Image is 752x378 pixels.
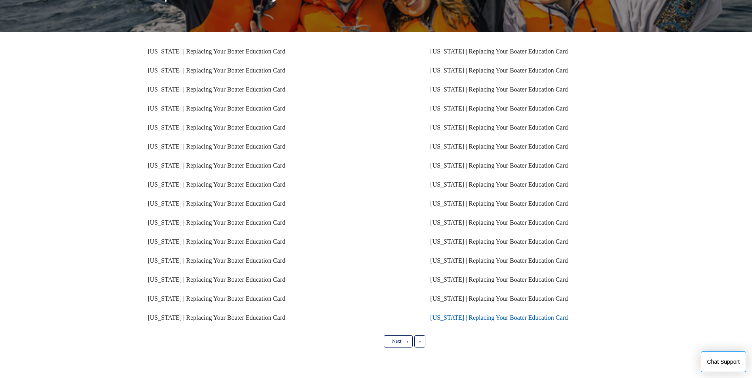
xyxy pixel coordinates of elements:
[430,219,568,226] a: [US_STATE] | Replacing Your Boater Education Card
[430,143,568,150] a: [US_STATE] | Replacing Your Boater Education Card
[430,257,568,264] a: [US_STATE] | Replacing Your Boater Education Card
[430,314,568,321] a: [US_STATE] | Replacing Your Boater Education Card
[392,338,401,344] span: Next
[430,105,568,112] a: [US_STATE] | Replacing Your Boater Education Card
[407,338,408,344] span: ›
[430,67,568,74] a: [US_STATE] | Replacing Your Boater Education Card
[430,238,568,245] a: [US_STATE] | Replacing Your Boater Education Card
[701,351,746,372] button: Chat Support
[384,335,412,347] a: Next
[148,238,285,245] a: [US_STATE] | Replacing Your Boater Education Card
[148,219,285,226] a: [US_STATE] | Replacing Your Boater Education Card
[148,67,285,74] a: [US_STATE] | Replacing Your Boater Education Card
[430,124,568,131] a: [US_STATE] | Replacing Your Boater Education Card
[148,48,285,55] a: [US_STATE] | Replacing Your Boater Education Card
[430,48,568,55] a: [US_STATE] | Replacing Your Boater Education Card
[430,86,568,93] a: [US_STATE] | Replacing Your Boater Education Card
[430,295,568,302] a: [US_STATE] | Replacing Your Boater Education Card
[148,105,285,112] a: [US_STATE] | Replacing Your Boater Education Card
[148,181,285,188] a: [US_STATE] | Replacing Your Boater Education Card
[148,295,285,302] a: [US_STATE] | Replacing Your Boater Education Card
[148,276,285,283] a: [US_STATE] | Replacing Your Boater Education Card
[148,200,285,207] a: [US_STATE] | Replacing Your Boater Education Card
[430,276,568,283] a: [US_STATE] | Replacing Your Boater Education Card
[419,338,421,344] span: »
[148,86,285,93] a: [US_STATE] | Replacing Your Boater Education Card
[430,200,568,207] a: [US_STATE] | Replacing Your Boater Education Card
[148,143,285,150] a: [US_STATE] | Replacing Your Boater Education Card
[430,181,568,188] a: [US_STATE] | Replacing Your Boater Education Card
[148,314,285,321] a: [US_STATE] | Replacing Your Boater Education Card
[148,124,285,131] a: [US_STATE] | Replacing Your Boater Education Card
[148,162,285,169] a: [US_STATE] | Replacing Your Boater Education Card
[148,257,285,264] a: [US_STATE] | Replacing Your Boater Education Card
[430,162,568,169] a: [US_STATE] | Replacing Your Boater Education Card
